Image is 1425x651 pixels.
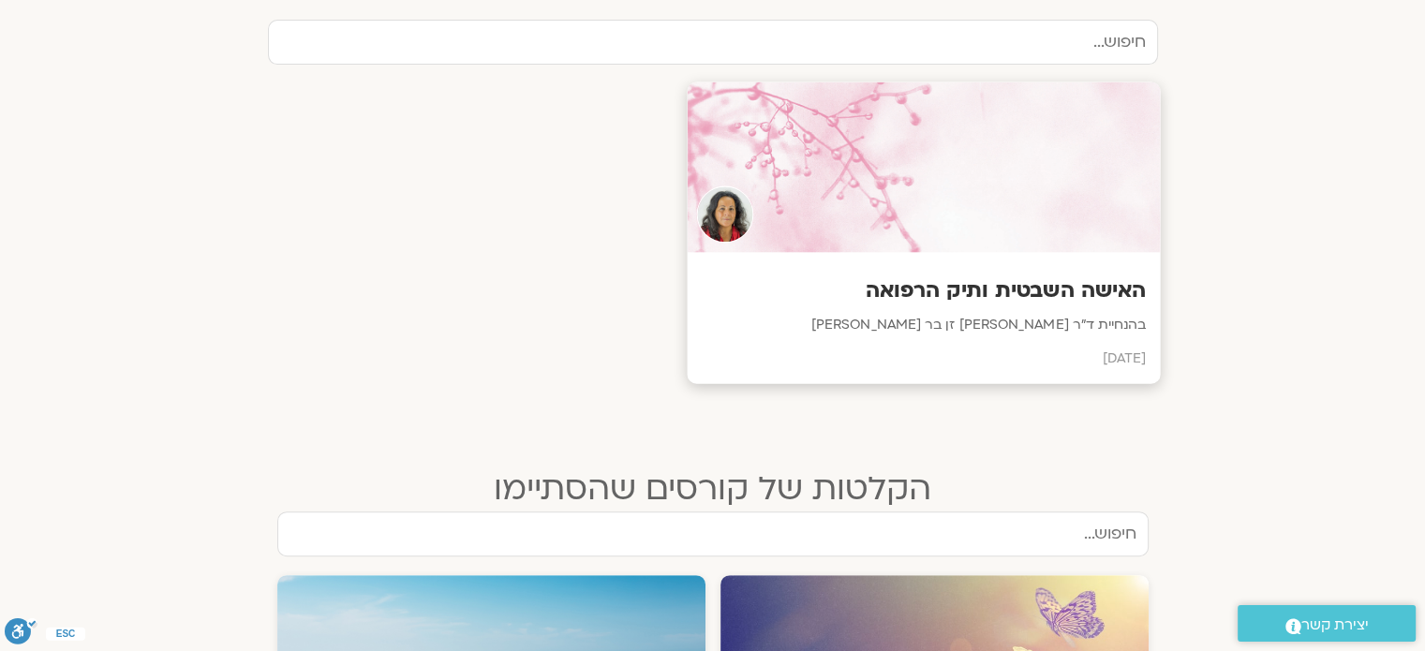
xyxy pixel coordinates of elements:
img: Teacher [696,186,753,244]
h3: האישה השבטית ותיק הרפואה [701,276,1146,305]
span: יצירת קשר [1301,613,1369,638]
h2: הקלטות של קורסים שהסתיימו [277,470,1149,508]
a: יצירת קשר [1238,605,1416,642]
input: חיפוש... [277,511,1149,556]
a: Teacherהאישה השבטית ותיק הרפואהבהנחיית ד״ר [PERSON_NAME] זן בר [PERSON_NAME][DATE] [268,83,1158,382]
p: [DATE] [701,347,1146,370]
p: בהנחיית ד״ר [PERSON_NAME] זן בר [PERSON_NAME] [701,314,1146,337]
input: חיפוש... [268,20,1158,65]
